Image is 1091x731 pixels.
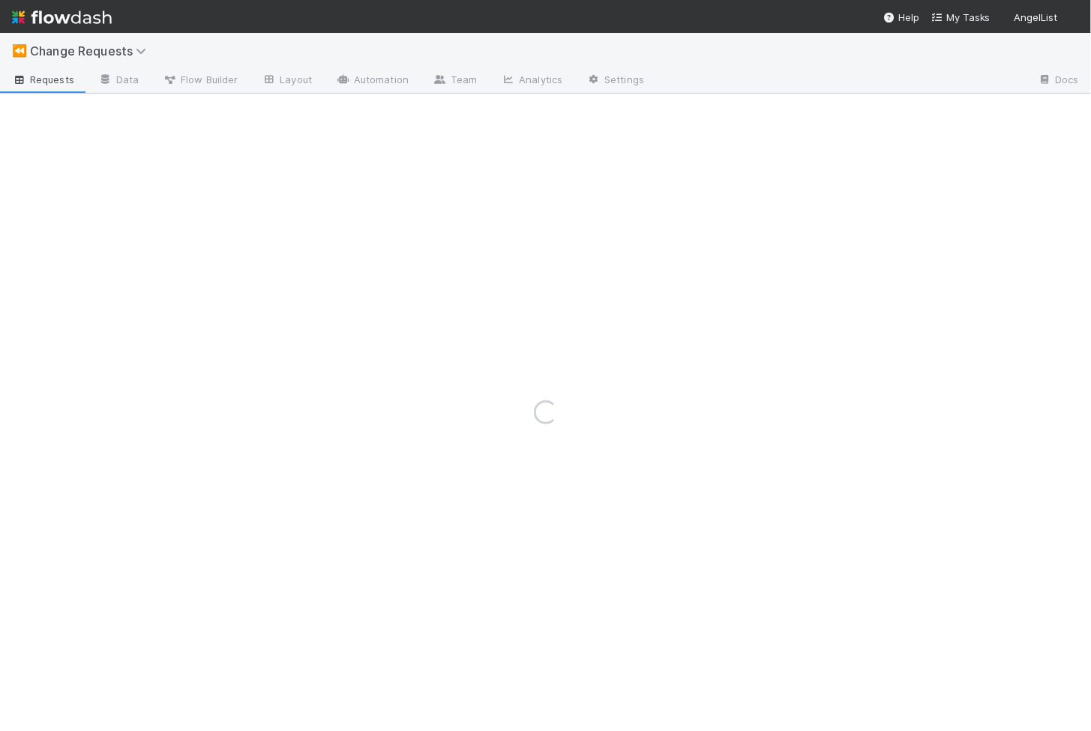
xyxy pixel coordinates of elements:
[250,69,324,93] a: Layout
[489,69,574,93] a: Analytics
[12,72,74,87] span: Requests
[324,69,421,93] a: Automation
[163,72,238,87] span: Flow Builder
[1026,69,1091,93] a: Docs
[931,11,991,23] span: My Tasks
[1064,10,1079,25] img: avatar_aa70801e-8de5-4477-ab9d-eb7c67de69c1.png
[931,10,991,25] a: My Tasks
[12,4,112,30] img: logo-inverted-e16ddd16eac7371096b0.svg
[883,10,919,25] div: Help
[151,69,250,93] a: Flow Builder
[574,69,656,93] a: Settings
[30,43,154,58] span: Change Requests
[421,69,489,93] a: Team
[12,44,27,57] span: ⏪
[86,69,151,93] a: Data
[1015,11,1058,23] span: AngelList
